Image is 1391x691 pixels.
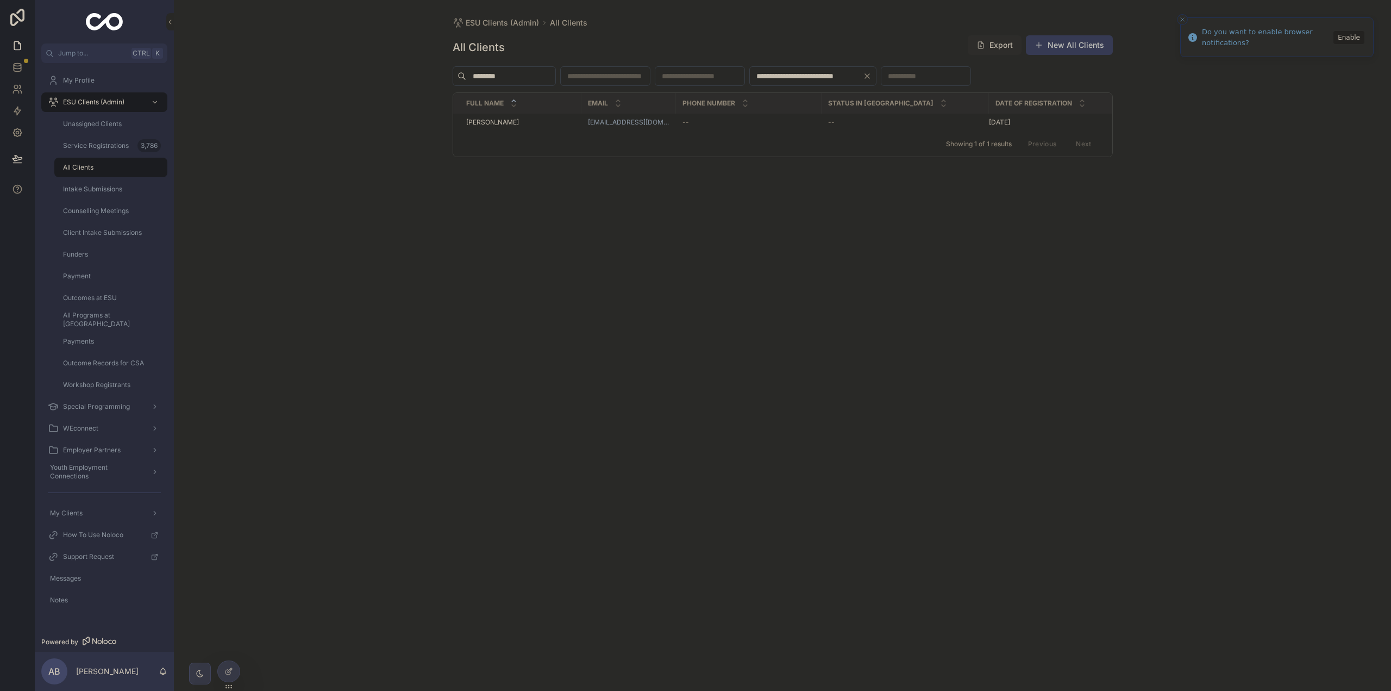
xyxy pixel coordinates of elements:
[54,223,167,242] a: Client Intake Submissions
[1202,27,1330,48] div: Do you want to enable browser notifications?
[588,118,669,127] a: [EMAIL_ADDRESS][DOMAIN_NAME]
[588,99,608,108] span: Email
[63,141,129,150] span: Service Registrations
[63,531,123,539] span: How To Use Noloco
[63,552,114,561] span: Support Request
[41,71,167,90] a: My Profile
[54,158,167,177] a: All Clients
[63,163,93,172] span: All Clients
[989,118,1116,127] a: [DATE]
[54,310,167,329] a: All Programs at [GEOGRAPHIC_DATA]
[131,48,151,59] span: Ctrl
[63,311,156,328] span: All Programs at [GEOGRAPHIC_DATA]
[995,99,1072,108] span: Date of Registration
[1333,31,1364,44] button: Enable
[50,509,83,518] span: My Clients
[54,375,167,395] a: Workshop Registrants
[50,596,68,605] span: Notes
[682,118,689,127] span: --
[63,337,94,346] span: Payments
[41,419,167,438] a: WEconnect
[54,288,167,308] a: Outcomes at ESU
[466,118,575,127] a: [PERSON_NAME]
[63,424,98,433] span: WEconnect
[63,207,129,215] span: Counselling Meetings
[41,590,167,610] a: Notes
[58,49,127,58] span: Jump to...
[54,136,167,155] a: Service Registrations3,786
[41,462,167,482] a: Youth Employment Connections
[41,43,167,63] button: Jump to...CtrlK
[48,665,60,678] span: AB
[54,245,167,264] a: Funders
[946,140,1012,148] span: Showing 1 of 1 results
[63,272,91,281] span: Payment
[41,547,167,567] a: Support Request
[466,17,539,28] span: ESU Clients (Admin)
[63,228,142,237] span: Client Intake Submissions
[137,139,161,152] div: 3,786
[828,118,982,127] a: --
[50,463,142,481] span: Youth Employment Connections
[968,35,1022,55] button: Export
[989,118,1010,127] span: [DATE]
[54,353,167,373] a: Outcome Records for CSA
[50,574,81,583] span: Messages
[828,118,835,127] span: --
[41,440,167,460] a: Employer Partners
[41,397,167,416] a: Special Programming
[63,446,121,455] span: Employer Partners
[63,250,88,259] span: Funders
[41,569,167,588] a: Messages
[41,525,167,545] a: How To Use Noloco
[466,99,504,108] span: Full Name
[54,266,167,286] a: Payment
[863,72,876,80] button: Clear
[54,179,167,199] a: Intake Submissions
[41,503,167,523] a: My Clients
[35,63,174,624] div: scrollable content
[63,120,122,128] span: Unassigned Clients
[41,92,167,112] a: ESU Clients (Admin)
[54,114,167,134] a: Unassigned Clients
[76,666,139,677] p: [PERSON_NAME]
[153,49,162,58] span: K
[54,332,167,351] a: Payments
[63,185,122,194] span: Intake Submissions
[63,76,95,85] span: My Profile
[682,118,815,127] a: --
[63,359,144,368] span: Outcome Records for CSA
[63,294,117,302] span: Outcomes at ESU
[466,118,519,127] span: [PERSON_NAME]
[1026,35,1113,55] button: New All Clients
[63,381,130,389] span: Workshop Registrants
[86,13,123,30] img: App logo
[54,201,167,221] a: Counselling Meetings
[682,99,735,108] span: Phone Number
[35,632,174,652] a: Powered by
[1177,14,1188,25] button: Close toast
[453,17,539,28] a: ESU Clients (Admin)
[550,17,587,28] a: All Clients
[63,402,130,411] span: Special Programming
[41,638,78,646] span: Powered by
[453,40,505,55] h1: All Clients
[63,98,124,107] span: ESU Clients (Admin)
[828,99,933,108] span: Status in [GEOGRAPHIC_DATA]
